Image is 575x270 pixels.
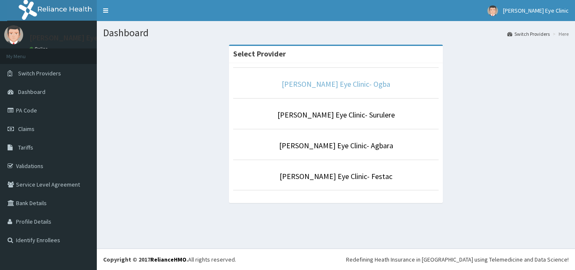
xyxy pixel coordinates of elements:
[29,46,50,52] a: Online
[279,141,393,150] a: [PERSON_NAME] Eye Clinic- Agbara
[233,49,286,59] strong: Select Provider
[487,5,498,16] img: User Image
[103,27,569,38] h1: Dashboard
[18,125,35,133] span: Claims
[18,70,61,77] span: Switch Providers
[18,88,45,96] span: Dashboard
[4,25,23,44] img: User Image
[29,34,117,42] p: [PERSON_NAME] Eye Clinic
[97,249,575,270] footer: All rights reserved.
[150,256,186,263] a: RelianceHMO
[18,144,33,151] span: Tariffs
[282,79,390,89] a: [PERSON_NAME] Eye Clinic- Ogba
[507,30,550,37] a: Switch Providers
[277,110,395,120] a: [PERSON_NAME] Eye Clinic- Surulere
[103,256,188,263] strong: Copyright © 2017 .
[346,255,569,264] div: Redefining Heath Insurance in [GEOGRAPHIC_DATA] using Telemedicine and Data Science!
[503,7,569,14] span: [PERSON_NAME] Eye Clinic
[280,171,392,181] a: [PERSON_NAME] Eye Clinic- Festac
[551,30,569,37] li: Here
